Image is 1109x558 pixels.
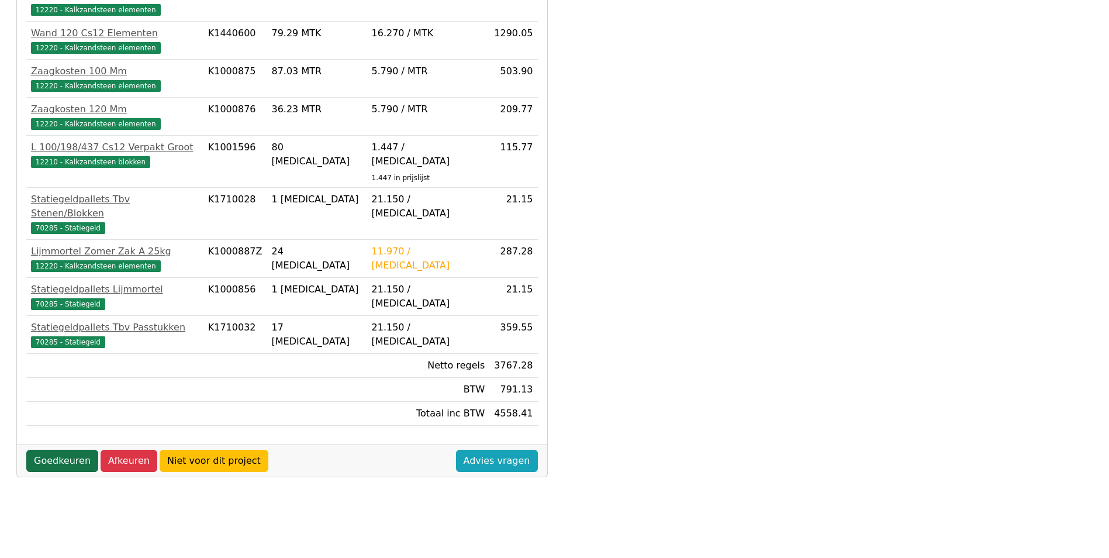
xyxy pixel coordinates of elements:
div: 5.790 / MTR [372,102,485,116]
td: 3767.28 [489,354,537,378]
div: 1.447 / [MEDICAL_DATA] [372,140,485,168]
a: Statiegeldpallets Tbv Passtukken70285 - Statiegeld [31,321,199,349]
div: 21.150 / [MEDICAL_DATA] [372,321,485,349]
td: K1000876 [203,98,267,136]
td: 359.55 [489,316,537,354]
td: K1000887Z [203,240,267,278]
div: Wand 120 Cs12 Elementen [31,26,199,40]
div: Statiegeldpallets Lijmmortel [31,283,199,297]
a: Wand 120 Cs12 Elementen12220 - Kalkzandsteen elementen [31,26,199,54]
div: 1 [MEDICAL_DATA] [271,192,362,206]
span: 70285 - Statiegeld [31,298,105,310]
div: 80 [MEDICAL_DATA] [271,140,362,168]
div: 1 [MEDICAL_DATA] [271,283,362,297]
td: K1001596 [203,136,267,188]
div: 21.150 / [MEDICAL_DATA] [372,192,485,221]
a: Statiegeldpallets Lijmmortel70285 - Statiegeld [31,283,199,311]
div: L 100/198/437 Cs12 Verpakt Groot [31,140,199,154]
div: Statiegeldpallets Tbv Stenen/Blokken [31,192,199,221]
span: 12220 - Kalkzandsteen elementen [31,80,161,92]
td: K1710032 [203,316,267,354]
td: 21.15 [489,278,537,316]
a: Advies vragen [456,450,538,472]
td: 115.77 [489,136,537,188]
div: 87.03 MTR [271,64,362,78]
td: 1290.05 [489,22,537,60]
td: Netto regels [367,354,490,378]
a: Afkeuren [101,450,157,472]
a: L 100/198/437 Cs12 Verpakt Groot12210 - Kalkzandsteen blokken [31,140,199,168]
div: 36.23 MTR [271,102,362,116]
td: 209.77 [489,98,537,136]
div: Lijmmortel Zomer Zak A 25kg [31,244,199,259]
span: 12220 - Kalkzandsteen elementen [31,118,161,130]
div: 79.29 MTK [271,26,362,40]
td: 4558.41 [489,402,537,426]
span: 12220 - Kalkzandsteen elementen [31,260,161,272]
a: Statiegeldpallets Tbv Stenen/Blokken70285 - Statiegeld [31,192,199,235]
td: 503.90 [489,60,537,98]
span: 12220 - Kalkzandsteen elementen [31,42,161,54]
td: K1440600 [203,22,267,60]
div: Zaagkosten 100 Mm [31,64,199,78]
a: Goedkeuren [26,450,98,472]
span: 70285 - Statiegeld [31,222,105,234]
div: Statiegeldpallets Tbv Passtukken [31,321,199,335]
div: 21.150 / [MEDICAL_DATA] [372,283,485,311]
a: Zaagkosten 100 Mm12220 - Kalkzandsteen elementen [31,64,199,92]
a: Niet voor dit project [160,450,268,472]
td: 21.15 [489,188,537,240]
div: 5.790 / MTR [372,64,485,78]
div: 11.970 / [MEDICAL_DATA] [372,244,485,273]
span: 12210 - Kalkzandsteen blokken [31,156,150,168]
td: Totaal inc BTW [367,402,490,426]
td: BTW [367,378,490,402]
span: 12220 - Kalkzandsteen elementen [31,4,161,16]
td: K1000875 [203,60,267,98]
div: 16.270 / MTK [372,26,485,40]
div: 24 [MEDICAL_DATA] [271,244,362,273]
td: K1000856 [203,278,267,316]
td: K1710028 [203,188,267,240]
a: Lijmmortel Zomer Zak A 25kg12220 - Kalkzandsteen elementen [31,244,199,273]
td: 287.28 [489,240,537,278]
span: 70285 - Statiegeld [31,336,105,348]
sub: 1.447 in prijslijst [372,174,430,182]
div: 17 [MEDICAL_DATA] [271,321,362,349]
div: Zaagkosten 120 Mm [31,102,199,116]
a: Zaagkosten 120 Mm12220 - Kalkzandsteen elementen [31,102,199,130]
td: 791.13 [489,378,537,402]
